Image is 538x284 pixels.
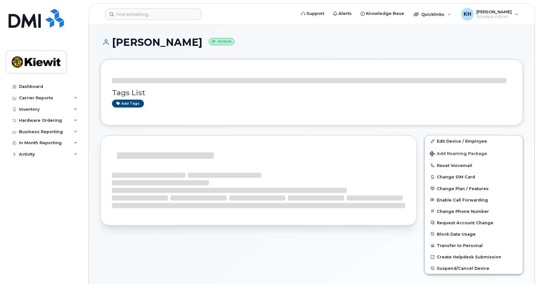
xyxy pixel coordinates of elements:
[425,206,523,217] button: Change Phone Number
[425,183,523,194] button: Change Plan / Features
[425,147,523,160] button: Add Roaming Package
[437,186,489,191] span: Change Plan / Features
[425,135,523,147] a: Edit Device / Employee
[437,197,488,202] span: Enable Call Forwarding
[112,89,511,97] h3: Tags List
[425,171,523,182] button: Change SIM Card
[100,37,523,48] h1: [PERSON_NAME]
[425,228,523,240] button: Block Data Usage
[437,266,489,271] span: Suspend/Cancel Device
[425,262,523,274] button: Suspend/Cancel Device
[425,160,523,171] button: Reset Voicemail
[425,240,523,251] button: Transfer to Personal
[425,194,523,206] button: Enable Call Forwarding
[112,100,144,108] a: Add tags
[425,251,523,262] a: Create Helpdesk Submission
[209,38,234,45] small: Active
[425,217,523,228] button: Request Account Change
[430,151,487,157] span: Add Roaming Package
